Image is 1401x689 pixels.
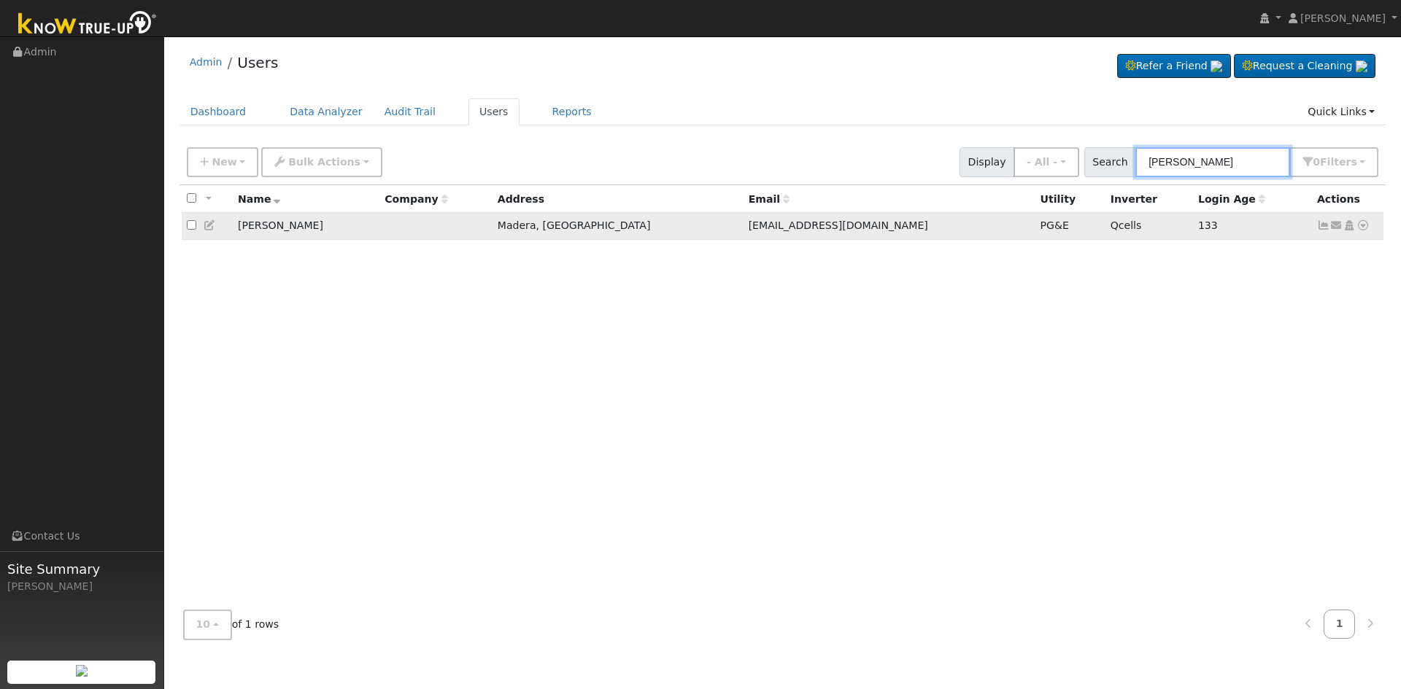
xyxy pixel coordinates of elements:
[237,54,278,71] a: Users
[1014,147,1079,177] button: - All -
[1198,219,1218,231] span: 06/03/2025 12:30:54 PM
[1041,219,1069,231] span: PG&E
[1330,218,1343,233] a: lpond0240@sbcglobal.net
[261,147,382,177] button: Bulk Actions
[1324,610,1356,638] a: 1
[374,98,447,125] a: Audit Trail
[7,559,156,579] span: Site Summary
[1356,218,1370,233] a: Other actions
[1117,54,1231,79] a: Refer a Friend
[1297,98,1386,125] a: Quick Links
[1211,61,1222,72] img: retrieve
[1234,54,1375,79] a: Request a Cleaning
[238,193,281,205] span: Name
[749,219,928,231] span: [EMAIL_ADDRESS][DOMAIN_NAME]
[7,579,156,594] div: [PERSON_NAME]
[1111,219,1142,231] span: Qcells
[1084,147,1136,177] span: Search
[233,213,379,240] td: [PERSON_NAME]
[1289,147,1378,177] button: 0Filters
[279,98,374,125] a: Data Analyzer
[1300,12,1386,24] span: [PERSON_NAME]
[749,193,790,205] span: Email
[1041,192,1100,207] div: Utility
[468,98,520,125] a: Users
[1135,147,1290,177] input: Search
[498,192,738,207] div: Address
[1317,192,1378,207] div: Actions
[1111,192,1188,207] div: Inverter
[183,610,279,639] span: of 1 rows
[183,610,232,639] button: 10
[1320,156,1357,168] span: Filter
[1343,219,1356,231] a: Login As
[493,213,744,240] td: Madera, [GEOGRAPHIC_DATA]
[1198,193,1265,205] span: Days since last login
[1356,61,1367,72] img: retrieve
[385,193,447,205] span: Company name
[180,98,258,125] a: Dashboard
[1351,156,1356,168] span: s
[960,147,1014,177] span: Display
[196,618,211,630] span: 10
[541,98,603,125] a: Reports
[212,156,236,168] span: New
[204,219,217,231] a: Edit User
[1317,219,1330,231] a: Show Graph
[11,8,164,41] img: Know True-Up
[187,147,259,177] button: New
[288,156,360,168] span: Bulk Actions
[190,56,223,68] a: Admin
[76,665,88,677] img: retrieve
